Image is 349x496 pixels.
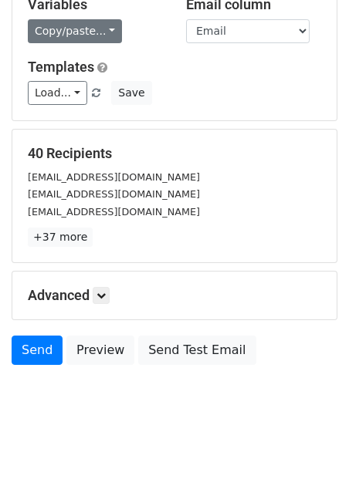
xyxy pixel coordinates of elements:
[28,206,200,218] small: [EMAIL_ADDRESS][DOMAIN_NAME]
[272,422,349,496] iframe: Chat Widget
[138,336,256,365] a: Send Test Email
[28,145,321,162] h5: 40 Recipients
[12,336,63,365] a: Send
[28,228,93,247] a: +37 more
[66,336,134,365] a: Preview
[28,59,94,75] a: Templates
[28,287,321,304] h5: Advanced
[28,19,122,43] a: Copy/paste...
[28,171,200,183] small: [EMAIL_ADDRESS][DOMAIN_NAME]
[28,81,87,105] a: Load...
[28,188,200,200] small: [EMAIL_ADDRESS][DOMAIN_NAME]
[111,81,151,105] button: Save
